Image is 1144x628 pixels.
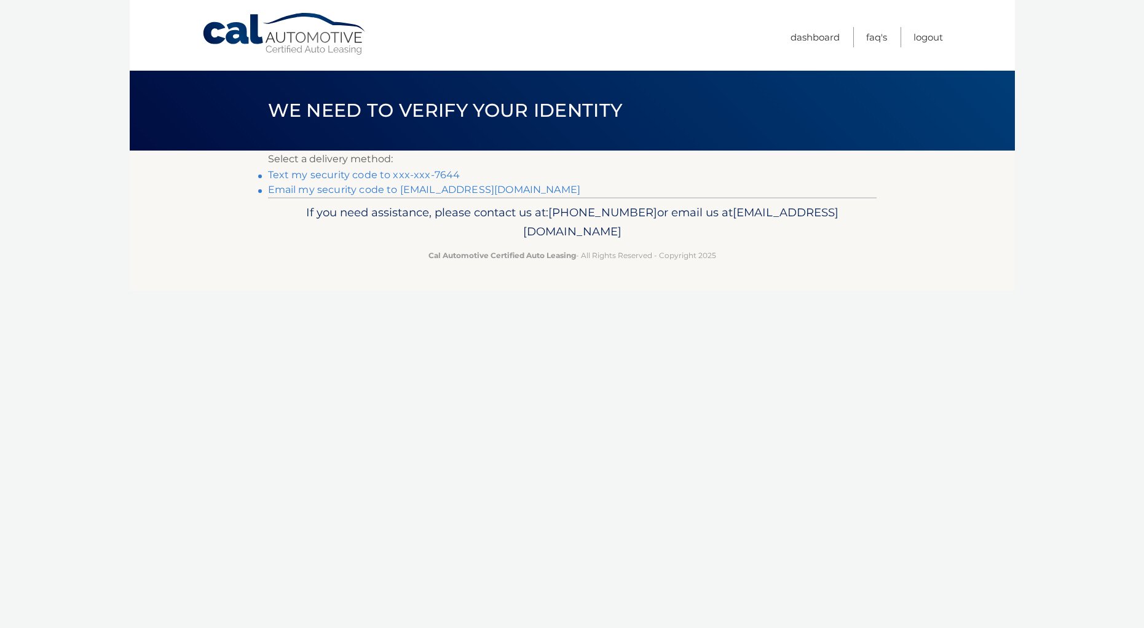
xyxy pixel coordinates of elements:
[202,12,368,56] a: Cal Automotive
[913,27,943,47] a: Logout
[791,27,840,47] a: Dashboard
[268,99,623,122] span: We need to verify your identity
[276,203,869,242] p: If you need assistance, please contact us at: or email us at
[268,151,877,168] p: Select a delivery method:
[276,249,869,262] p: - All Rights Reserved - Copyright 2025
[268,184,581,195] a: Email my security code to [EMAIL_ADDRESS][DOMAIN_NAME]
[268,169,460,181] a: Text my security code to xxx-xxx-7644
[428,251,576,260] strong: Cal Automotive Certified Auto Leasing
[548,205,657,219] span: [PHONE_NUMBER]
[866,27,887,47] a: FAQ's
